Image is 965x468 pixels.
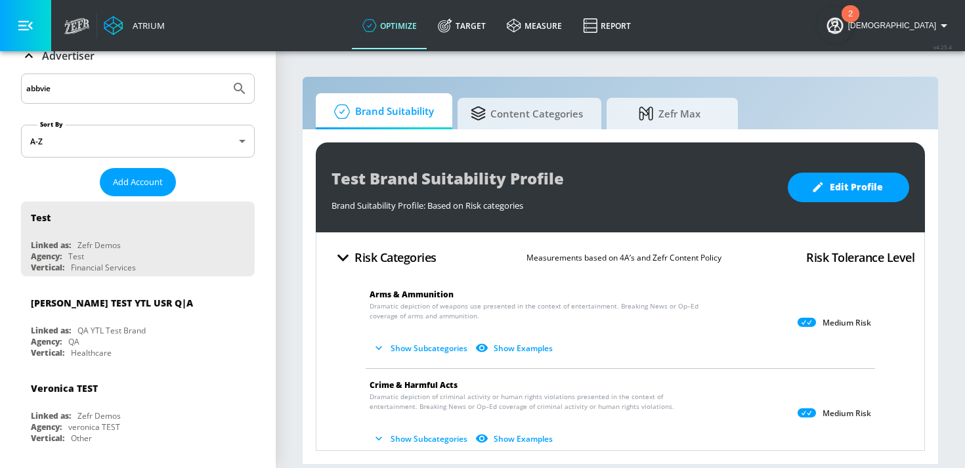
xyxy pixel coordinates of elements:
[370,392,706,412] span: Dramatic depiction of criminal activity or human rights violations presented in the context of en...
[329,96,434,127] span: Brand Suitability
[427,2,496,49] a: Target
[370,379,458,391] span: Crime & Harmful Acts
[31,421,62,433] div: Agency:
[21,372,255,447] div: Veronica TESTLinked as:Zefr DemosAgency:veronica TESTVertical:Other
[823,408,871,419] p: Medium Risk
[788,173,909,202] button: Edit Profile
[26,80,225,97] input: Search by name
[354,248,437,266] h4: Risk Categories
[37,120,66,129] label: Sort By
[71,347,112,358] div: Healthcare
[806,248,914,266] h4: Risk Tolerance Level
[31,262,64,273] div: Vertical:
[496,2,572,49] a: measure
[68,336,79,347] div: QA
[21,202,255,276] div: TestLinked as:Zefr DemosAgency:TestVertical:Financial Services
[31,347,64,358] div: Vertical:
[104,16,165,35] a: Atrium
[31,240,71,251] div: Linked as:
[370,301,706,321] span: Dramatic depiction of weapons use presented in the context of entertainment. Breaking News or Op–...
[71,262,136,273] div: Financial Services
[31,410,71,421] div: Linked as:
[814,179,883,196] span: Edit Profile
[332,193,775,211] div: Brand Suitability Profile: Based on Risk categories
[77,325,146,336] div: QA YTL Test Brand
[823,318,871,328] p: Medium Risk
[71,433,92,444] div: Other
[526,251,721,265] p: Measurements based on 4A’s and Zefr Content Policy
[326,242,442,273] button: Risk Categories
[21,125,255,158] div: A-Z
[225,74,254,103] button: Submit Search
[572,2,641,49] a: Report
[471,98,583,129] span: Content Categories
[127,20,165,32] div: Atrium
[31,433,64,444] div: Vertical:
[31,297,193,309] div: [PERSON_NAME] TEST YTL USR Q|A
[77,240,121,251] div: Zefr Demos
[113,175,163,190] span: Add Account
[31,382,98,394] div: Veronica TEST
[828,18,952,33] button: [DEMOGRAPHIC_DATA]
[620,98,719,129] span: Zefr Max
[31,251,62,262] div: Agency:
[31,211,51,224] div: Test
[370,289,454,300] span: Arms & Ammunition
[31,336,62,347] div: Agency:
[352,2,427,49] a: optimize
[370,428,473,450] button: Show Subcategories
[848,14,853,31] div: 2
[473,428,558,450] button: Show Examples
[100,168,176,196] button: Add Account
[933,43,952,51] span: v 4.25.4
[473,337,558,359] button: Show Examples
[68,421,120,433] div: veronica TEST
[843,21,936,30] span: login as: isaiah.turner@zefr.com
[817,7,853,43] button: Open Resource Center, 2 new notifications
[370,337,473,359] button: Show Subcategories
[21,287,255,362] div: [PERSON_NAME] TEST YTL USR Q|ALinked as:QA YTL Test BrandAgency:QAVertical:Healthcare
[31,325,71,336] div: Linked as:
[42,49,95,63] p: Advertiser
[21,37,255,74] div: Advertiser
[77,410,121,421] div: Zefr Demos
[68,251,84,262] div: Test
